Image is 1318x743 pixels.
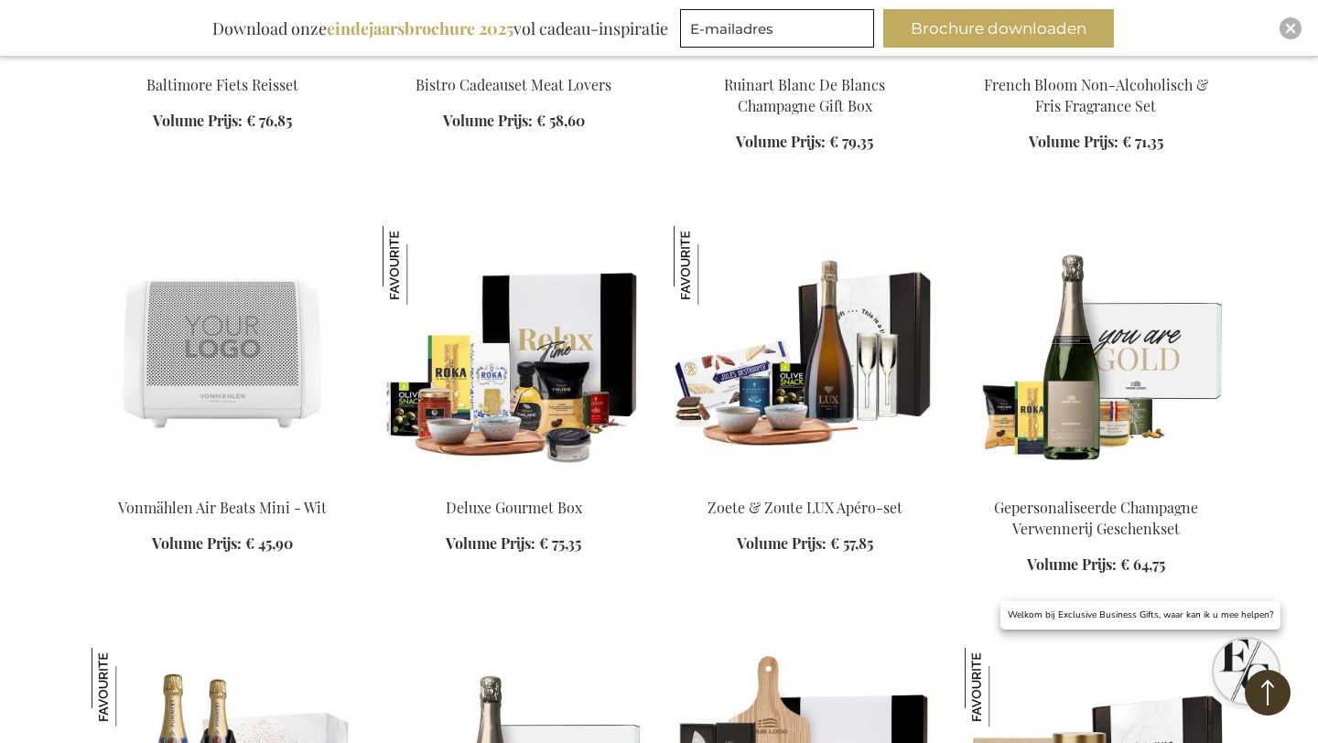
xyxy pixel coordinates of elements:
[1027,555,1165,576] a: Volume Prijs: € 64,75
[736,132,873,153] a: Volume Prijs: € 79,35
[152,533,242,553] span: Volume Prijs:
[708,498,902,517] a: Zoete & Zoute LUX Apéro-set
[446,533,535,553] span: Volume Prijs:
[446,533,581,555] a: Volume Prijs: € 75,35
[674,226,752,305] img: Zoete & Zoute LUX Apéro-set
[737,533,826,553] span: Volume Prijs:
[153,111,243,130] span: Volume Prijs:
[383,226,644,482] img: ARCA-20055
[246,111,292,130] span: € 76,85
[383,226,461,305] img: Deluxe Gourmet Box
[736,132,826,151] span: Volume Prijs:
[536,111,585,130] span: € 58,60
[994,498,1198,538] a: Gepersonaliseerde Champagne Verwennerij Geschenkset
[146,75,298,94] a: Baltimore Fiets Reisset
[674,226,935,482] img: Sweet & Salty LUXury Apéro Set
[416,75,611,94] a: Bistro Cadeauset Meat Lovers
[539,533,581,553] span: € 75,35
[1029,132,1163,153] a: Volume Prijs: € 71,35
[965,52,1226,70] a: French Bloom Non-Alcoholisch & Fris Fragrance Set
[680,9,880,53] form: marketing offers and promotions
[92,475,353,492] a: Vonmahlen Air Beats Mini
[830,533,873,553] span: € 57,85
[1122,132,1163,151] span: € 71,35
[1029,132,1118,151] span: Volume Prijs:
[883,9,1114,48] button: Brochure downloaden
[153,111,292,132] a: Volume Prijs: € 76,85
[204,9,676,48] div: Download onze vol cadeau-inspiratie
[1280,17,1302,39] div: Close
[92,226,353,482] img: Vonmahlen Air Beats Mini
[118,498,327,517] a: Vonmählen Air Beats Mini - Wit
[724,75,885,115] a: Ruinart Blanc De Blancs Champagne Gift Box
[446,498,582,517] a: Deluxe Gourmet Box
[965,226,1226,482] img: Gepersonaliseerde Champagne Verwennerij Geschenkset
[327,17,513,39] b: eindejaarsbrochure 2025
[984,75,1208,115] a: French Bloom Non-Alcoholisch & Fris Fragrance Set
[680,9,874,48] input: E-mailadres
[737,533,873,555] a: Volume Prijs: € 57,85
[965,648,1043,727] img: Gezellige Avonden Cadeauset
[1027,555,1117,574] span: Volume Prijs:
[245,533,293,553] span: € 45,90
[152,533,293,555] a: Volume Prijs: € 45,90
[829,132,873,151] span: € 79,35
[92,52,353,70] a: Baltimore Bike Travel Set
[674,475,935,492] a: Sweet & Salty LUXury Apéro Set Zoete & Zoute LUX Apéro-set
[1120,555,1165,574] span: € 64,75
[92,648,170,727] img: Peugeot Champagne Pommery Set
[443,111,585,132] a: Volume Prijs: € 58,60
[443,111,533,130] span: Volume Prijs:
[383,475,644,492] a: ARCA-20055 Deluxe Gourmet Box
[1285,23,1296,34] img: Close
[674,52,935,70] a: Ruinart Blanc De Blancs Champagne Gift Box
[965,475,1226,492] a: Gepersonaliseerde Champagne Verwennerij Geschenkset
[383,52,644,70] a: Bistro Cadeauset Meat Lovers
